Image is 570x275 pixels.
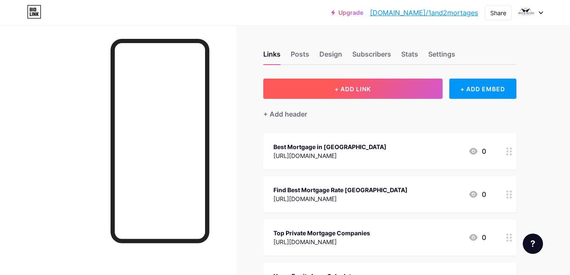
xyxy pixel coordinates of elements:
[331,9,363,16] a: Upgrade
[273,229,370,237] div: Top Private Mortgage Companies
[518,5,534,21] img: 1and2mortages
[263,79,443,99] button: + ADD LINK
[490,8,506,17] div: Share
[273,194,408,203] div: [URL][DOMAIN_NAME]
[468,232,486,242] div: 0
[449,79,516,99] div: + ADD EMBED
[370,8,478,18] a: [DOMAIN_NAME]/1and2mortages
[352,49,391,64] div: Subscribers
[468,189,486,199] div: 0
[273,151,386,160] div: [URL][DOMAIN_NAME]
[273,142,386,151] div: Best Mortgage in [GEOGRAPHIC_DATA]
[273,237,370,246] div: [URL][DOMAIN_NAME]
[273,185,408,194] div: Find Best Mortgage Rate [GEOGRAPHIC_DATA]
[428,49,455,64] div: Settings
[468,146,486,156] div: 0
[263,109,307,119] div: + Add header
[401,49,418,64] div: Stats
[319,49,342,64] div: Design
[335,85,371,93] span: + ADD LINK
[291,49,309,64] div: Posts
[263,49,281,64] div: Links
